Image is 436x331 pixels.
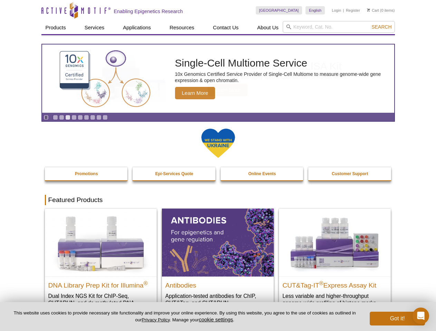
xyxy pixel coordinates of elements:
[11,310,358,323] p: This website uses cookies to provide necessary site functionality and improve your online experie...
[48,279,153,289] h2: DNA Library Prep Kit for Illumina
[248,171,276,176] strong: Online Events
[42,44,394,113] article: Single-Cell Multiome Service
[201,128,235,159] img: We Stand With Ukraine
[346,8,360,13] a: Register
[103,115,108,120] a: Go to slide 9
[45,167,128,180] a: Promotions
[96,115,101,120] a: Go to slide 8
[282,279,387,289] h2: CUT&Tag-IT Express Assay Kit
[175,87,215,99] span: Learn More
[367,6,395,14] li: (0 items)
[343,6,344,14] li: |
[279,209,391,276] img: CUT&Tag-IT® Express Assay Kit
[209,21,243,34] a: Contact Us
[155,171,193,176] strong: Epi-Services Quote
[367,8,379,13] a: Cart
[48,292,153,313] p: Dual Index NGS Kit for ChIP-Seq, CUT&RUN, and ds methylated DNA assays.
[175,58,391,68] h2: Single-Cell Multiome Service
[75,171,98,176] strong: Promotions
[370,312,425,325] button: Got it!
[413,308,429,324] div: Open Intercom Messenger
[65,115,70,120] a: Go to slide 3
[71,115,77,120] a: Go to slide 4
[256,6,302,14] a: [GEOGRAPHIC_DATA]
[84,115,89,120] a: Go to slide 6
[279,209,391,313] a: CUT&Tag-IT® Express Assay Kit CUT&Tag-IT®Express Assay Kit Less variable and higher-throughput ge...
[80,21,109,34] a: Services
[162,209,274,313] a: All Antibodies Antibodies Application-tested antibodies for ChIP, CUT&Tag, and CUT&RUN.
[221,167,304,180] a: Online Events
[369,24,394,30] button: Search
[306,6,325,14] a: English
[45,195,391,205] h2: Featured Products
[133,167,216,180] a: Epi-Services Quote
[199,317,233,322] button: cookie settings
[283,21,395,33] input: Keyword, Cat. No.
[78,115,83,120] a: Go to slide 5
[371,24,391,30] span: Search
[253,21,283,34] a: About Us
[59,115,64,120] a: Go to slide 2
[175,71,391,83] p: 10x Genomics Certified Service Provider of Single-Cell Multiome to measure genome-wide gene expre...
[165,279,270,289] h2: Antibodies
[45,209,157,320] a: DNA Library Prep Kit for Illumina DNA Library Prep Kit for Illumina® Dual Index NGS Kit for ChIP-...
[43,115,49,120] a: Toggle autoplay
[119,21,155,34] a: Applications
[90,115,95,120] a: Go to slide 7
[332,171,368,176] strong: Customer Support
[114,8,183,14] h2: Enabling Epigenetics Research
[142,317,169,322] a: Privacy Policy
[282,292,387,307] p: Less variable and higher-throughput genome-wide profiling of histone marks​.
[319,280,323,286] sup: ®
[165,292,270,307] p: Application-tested antibodies for ChIP, CUT&Tag, and CUT&RUN.
[45,209,157,276] img: DNA Library Prep Kit for Illumina
[42,44,394,113] a: Single-Cell Multiome Service Single-Cell Multiome Service 10x Genomics Certified Service Provider...
[332,8,341,13] a: Login
[53,115,58,120] a: Go to slide 1
[144,280,148,286] sup: ®
[165,21,198,34] a: Resources
[41,21,70,34] a: Products
[53,47,157,110] img: Single-Cell Multiome Service
[308,167,392,180] a: Customer Support
[367,8,370,12] img: Your Cart
[162,209,274,276] img: All Antibodies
